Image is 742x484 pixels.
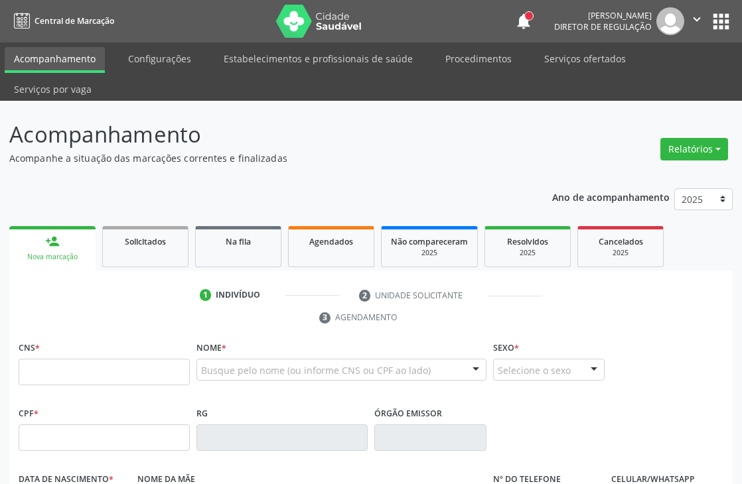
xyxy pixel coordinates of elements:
label: CNS [19,338,40,359]
a: Acompanhamento [5,47,105,73]
a: Estabelecimentos e profissionais de saúde [214,47,422,70]
a: Serviços por vaga [5,78,101,101]
a: Serviços ofertados [535,47,635,70]
a: Central de Marcação [9,10,114,32]
span: Diretor de regulação [554,21,652,32]
div: 1 [200,289,212,301]
label: Órgão emissor [374,404,442,424]
div: Nova marcação [19,252,86,262]
img: img [656,7,684,35]
p: Acompanhamento [9,118,516,151]
div: 2025 [587,248,654,258]
span: Central de Marcação [35,15,114,27]
label: RG [196,404,208,424]
span: Solicitados [125,236,166,247]
button: Relatórios [660,138,728,160]
div: person_add [45,234,60,249]
span: Na fila [226,236,251,247]
span: Não compareceram [391,236,468,247]
label: Nome [196,338,226,359]
i:  [690,12,704,27]
span: Resolvidos [507,236,548,247]
a: Configurações [119,47,200,70]
p: Acompanhe a situação das marcações correntes e finalizadas [9,151,516,165]
span: Busque pelo nome (ou informe CNS ou CPF ao lado) [201,363,431,377]
span: Selecione o sexo [498,363,571,377]
label: CPF [19,404,38,424]
div: Indivíduo [216,289,260,301]
button: apps [709,10,733,33]
div: 2025 [494,248,561,258]
div: 2025 [391,248,468,258]
label: Sexo [493,338,519,359]
button: notifications [514,12,533,30]
span: Agendados [309,236,353,247]
div: [PERSON_NAME] [554,10,652,21]
button:  [684,7,709,35]
span: Cancelados [599,236,643,247]
p: Ano de acompanhamento [552,188,670,205]
a: Procedimentos [436,47,521,70]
